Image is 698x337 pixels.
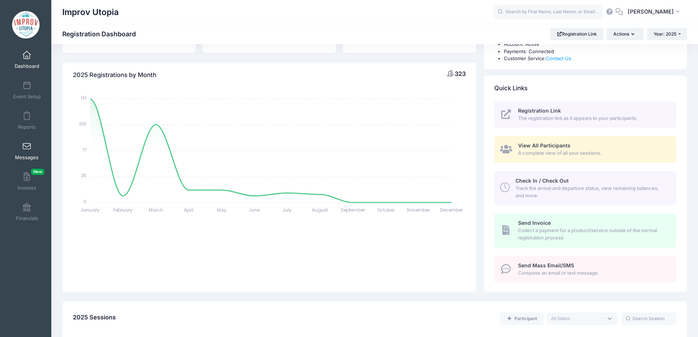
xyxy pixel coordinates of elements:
span: Registration Link [518,107,561,114]
tspan: 141 [81,95,86,101]
a: Event Setup [10,77,44,103]
button: [PERSON_NAME] [623,4,687,21]
a: Contact Us [546,55,571,61]
tspan: March [149,207,163,213]
a: Financials [10,199,44,225]
h1: Registration Dashboard [62,30,142,38]
span: The registration link as it appears to your participants. [518,115,668,122]
tspan: November [407,207,430,213]
button: Actions [607,28,643,40]
li: Payments: Connected [504,48,676,55]
img: Improv Utopia [12,11,40,39]
a: InvoicesNew [10,169,44,194]
tspan: September [341,207,365,213]
li: Account: Active [504,41,676,48]
a: Send Invoice Collect a payment for a product/service outside of the normal registration process [494,213,676,247]
a: Dashboard [10,47,44,73]
tspan: December [440,207,463,213]
a: Registration Link The registration link as it appears to your participants. [494,101,676,128]
tspan: August [312,207,328,213]
a: Registration Link [550,28,603,40]
a: View All Participants A complete view of all your sessions. [494,136,676,163]
tspan: 71 [82,146,86,153]
a: Add a new manual registration [500,312,543,325]
tspan: 35 [81,172,86,179]
h4: Quick Links [494,78,528,99]
span: Year: 2025 [654,31,676,37]
span: View All Participants [518,142,570,149]
h4: 2025 Registrations by Month [73,65,156,85]
tspan: October [377,207,395,213]
span: A complete view of all your sessions. [518,150,668,157]
span: 323 [455,70,466,77]
span: 2025 Sessions [73,314,116,321]
span: Send Invoice [518,220,551,226]
tspan: January [81,207,100,213]
tspan: 0 [84,198,86,204]
span: New [31,169,44,175]
tspan: February [113,207,133,213]
a: Check In / Check Out Track the arrival and departure status, view remaining balances, and more. [494,171,676,205]
li: Customer Service: [504,55,676,62]
span: Collect a payment for a product/service outside of the normal registration process [518,227,668,241]
span: Financials [16,215,38,221]
span: Check In / Check Out [516,177,569,184]
span: Event Setup [13,94,41,100]
a: Messages [10,138,44,164]
tspan: June [249,207,260,213]
span: Dashboard [15,63,39,69]
textarea: Search [551,315,603,322]
tspan: May [217,207,226,213]
input: Search by First Name, Last Name, or Email... [493,5,603,19]
span: Compose an email or text message. [518,270,668,277]
tspan: July [282,207,292,213]
span: Track the arrival and departure status, view remaining balances, and more. [516,185,668,199]
span: Invoices [18,185,36,191]
input: Search Session [621,312,676,325]
span: Reports [18,124,36,130]
span: [PERSON_NAME] [628,8,674,16]
button: Year: 2025 [647,28,687,40]
span: Send Mass Email/SMS [518,262,574,268]
a: Reports [10,108,44,133]
tspan: April [184,207,193,213]
tspan: 106 [79,121,86,127]
span: Messages [15,154,38,161]
a: Send Mass Email/SMS Compose an email or text message. [494,256,676,282]
h1: Improv Utopia [62,4,119,21]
